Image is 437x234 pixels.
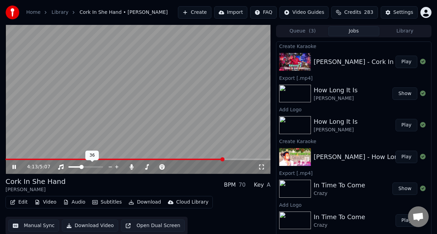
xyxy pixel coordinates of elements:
div: In Time To Come [314,212,365,222]
span: 283 [364,9,373,16]
button: Show [392,87,417,100]
button: Download Video [62,219,118,232]
div: [PERSON_NAME] - Cork In She Hand [314,57,426,67]
button: Subtitles [89,197,124,207]
button: Import [214,6,247,19]
span: 4:13 [27,163,38,170]
button: Credits283 [331,6,378,19]
button: Video [32,197,59,207]
span: Cork In She Hand • [PERSON_NAME] [79,9,168,16]
button: Download [126,197,164,207]
button: Video Guides [279,6,329,19]
button: Queue [277,26,328,36]
div: 70 [239,181,246,189]
div: Add Logo [276,200,431,209]
button: Play [396,119,417,131]
button: Play [396,214,417,227]
div: Settings [393,9,413,16]
span: ( 3 ) [309,28,316,35]
button: Show [392,182,417,195]
div: Create Karaoke [276,137,431,145]
span: 5:07 [39,163,50,170]
div: Add Logo [276,105,431,113]
div: [PERSON_NAME] - How Long It Is [314,152,416,162]
button: Audio [60,197,88,207]
button: Edit [7,197,30,207]
div: Export [.mp4] [276,74,431,82]
div: Key [254,181,264,189]
div: [PERSON_NAME] [6,186,66,193]
div: How Long It Is [314,85,358,95]
div: Cork In She Hand [6,177,66,186]
button: Settings [381,6,418,19]
span: Credits [344,9,361,16]
div: A [267,181,270,189]
div: BPM [224,181,236,189]
button: Open Dual Screen [121,219,185,232]
nav: breadcrumb [26,9,168,16]
div: Export [.mp4] [276,169,431,177]
div: [PERSON_NAME] [314,95,358,102]
div: In Time To Come [314,180,365,190]
div: [PERSON_NAME] [314,127,358,133]
img: youka [6,6,19,19]
a: Open chat [408,206,429,227]
a: Home [26,9,40,16]
div: Crazy [314,222,365,229]
div: Create Karaoke [276,42,431,50]
div: / [27,163,44,170]
div: Crazy [314,190,365,197]
button: Jobs [328,26,379,36]
button: Play [396,56,417,68]
button: FAQ [250,6,277,19]
a: Library [51,9,68,16]
div: 36 [85,151,99,160]
div: Cloud Library [176,199,208,206]
div: How Long It Is [314,117,358,127]
button: Manual Sync [8,219,59,232]
button: Library [379,26,430,36]
button: Play [396,151,417,163]
button: Create [178,6,211,19]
